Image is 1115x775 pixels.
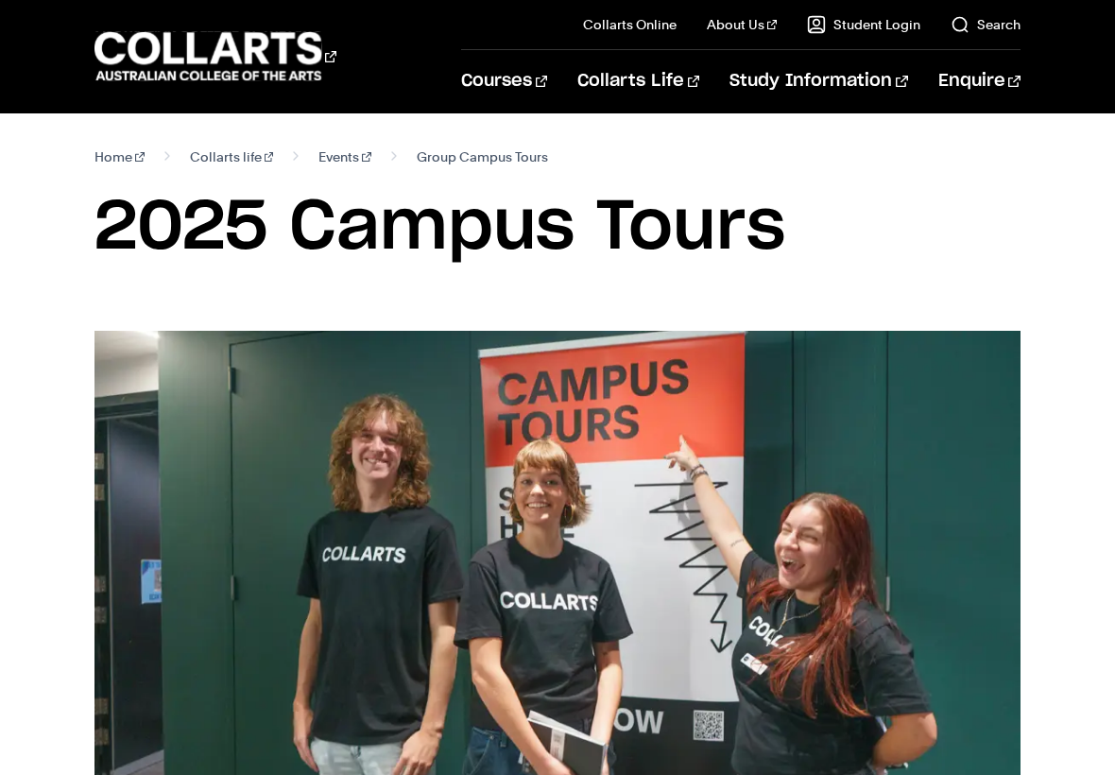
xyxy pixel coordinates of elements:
a: Collarts Online [583,15,677,34]
a: Courses [461,50,547,112]
a: Home [94,144,145,170]
a: Collarts life [190,144,274,170]
div: Go to homepage [94,29,336,83]
a: Student Login [807,15,920,34]
a: Study Information [729,50,907,112]
a: Search [951,15,1021,34]
a: Events [318,144,371,170]
a: About Us [707,15,777,34]
a: Collarts Life [577,50,699,112]
a: Enquire [938,50,1021,112]
span: Group Campus Tours [417,144,548,170]
h1: 2025 Campus Tours [94,185,1020,270]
